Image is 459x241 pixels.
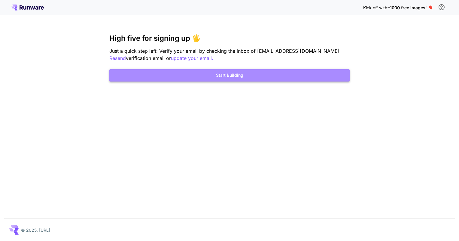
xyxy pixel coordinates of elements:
span: Kick off with [363,5,387,10]
span: Just a quick step left: Verify your email by checking the inbox of [EMAIL_ADDRESS][DOMAIN_NAME] [109,48,339,54]
button: In order to qualify for free credit, you need to sign up with a business email address and click ... [436,1,448,13]
span: verification email or [126,55,171,61]
button: update your email. [171,55,213,62]
span: ~1000 free images! 🎈 [387,5,433,10]
button: Start Building [109,69,350,82]
button: Resend [109,55,126,62]
h3: High five for signing up 🖐️ [109,34,350,43]
p: © 2025, [URL] [21,227,50,233]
